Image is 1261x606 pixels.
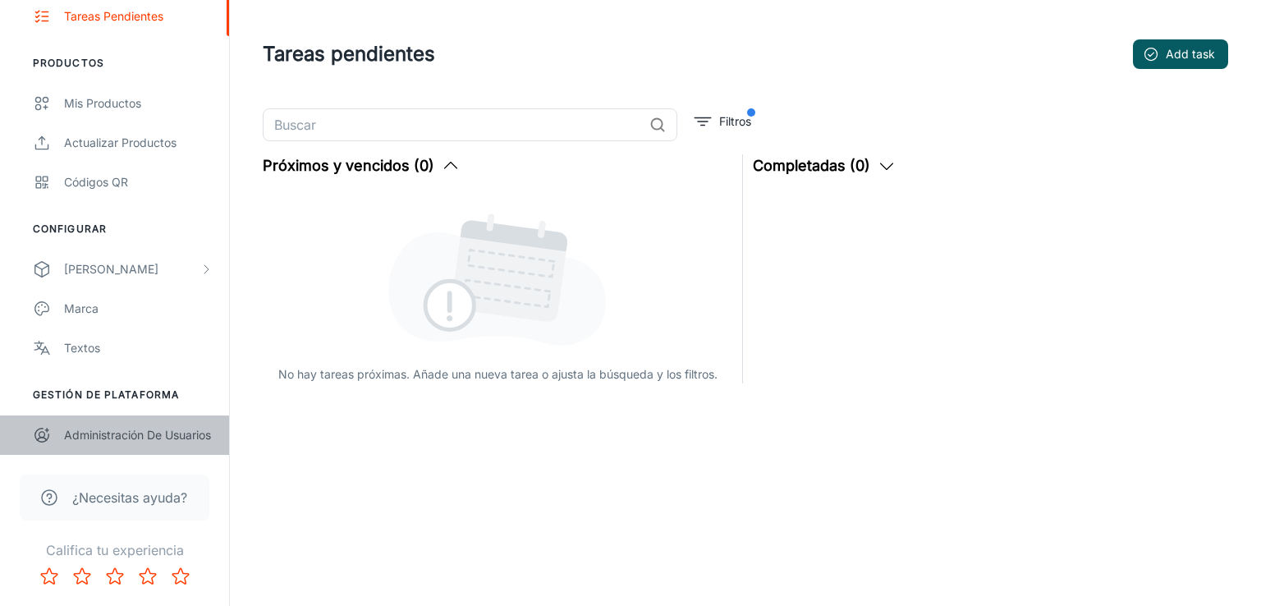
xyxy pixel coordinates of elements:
[1133,39,1228,69] button: Add task
[64,339,213,357] div: Textos
[64,300,213,318] div: Marca
[64,426,213,444] div: Administración de usuarios
[64,7,213,25] div: Tareas pendientes
[278,365,718,383] p: No hay tareas próximas. Añade una nueva tarea o ajusta la búsqueda y los filtros.
[263,154,461,177] button: Próximos y vencidos (0)
[64,173,213,191] div: Códigos QR
[753,154,896,177] button: Completadas (0)
[263,39,435,69] h1: Tareas pendientes
[64,134,213,152] div: Actualizar productos
[263,108,643,141] input: Buscar
[719,112,751,131] p: Filtros
[64,260,199,278] div: [PERSON_NAME]
[64,94,213,112] div: Mis productos
[388,210,607,346] img: upcoming_and_overdue_tasks_empty_state.svg
[72,488,187,507] span: ¿Necesitas ayuda?
[690,108,755,135] button: filter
